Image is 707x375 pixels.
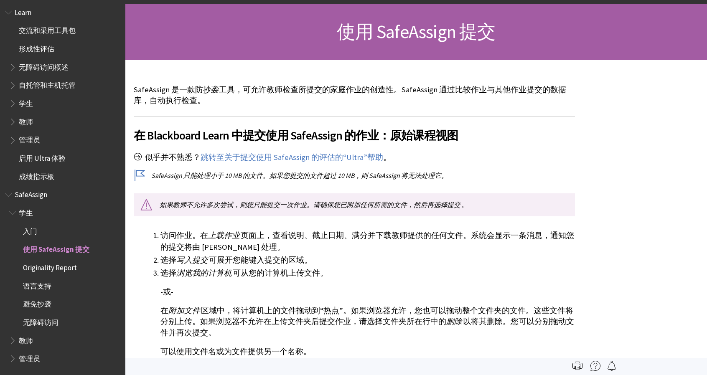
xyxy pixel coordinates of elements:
span: 浏览我的计算机 [176,268,232,278]
p: -或- [160,286,575,297]
span: Learn [15,5,31,17]
span: SafeAssign [15,188,47,199]
span: 使用 SafeAssign 提交 [23,243,89,254]
h2: 在 Blackboard Learn 中提交使用 SafeAssign 的作业：原始课程视图 [134,116,575,144]
span: 删除 [446,317,462,326]
p: SafeAssign 只能处理小于 10 MB 的文件。如果您提交的文件超过 10 MB，则 SafeAssign 将无法处理它。 [134,171,575,180]
span: 成绩指示板 [19,170,54,181]
span: Originality Report [23,261,77,272]
span: 写入提交 [176,255,208,265]
span: 学生 [19,96,33,108]
span: 无障碍访问 [23,315,58,327]
span: 自托管和主机托管 [19,79,76,90]
span: 无障碍访问概述 [19,60,69,71]
span: 管理员 [19,352,40,363]
span: 管理员 [19,133,40,144]
span: 入门 [23,224,37,236]
span: 教师 [19,334,33,345]
p: 似乎并不熟悉？ 。 [134,152,575,163]
li: 访问作业。在 页面上，查看说明、截止日期、满分并下载教师提供的任何文件。系统会显示一条消息，通知您的提交将由 [PERSON_NAME] 处理。 [160,230,575,253]
p: SafeAssign 是一款防抄袭工具，可允许教师检查所提交的家庭作业的创造性。SafeAssign 通过比较作业与其他作业提交的数据库，自动执行检查。 [134,84,575,106]
nav: Book outline for Blackboard SafeAssign [5,188,120,366]
span: 上载作业 [208,231,240,240]
span: 避免抄袭 [23,297,51,309]
span: 学生 [19,206,33,217]
img: More help [590,361,600,371]
span: 附加文件 [168,306,200,315]
img: Print [572,361,582,371]
p: 可以使用文件名或为文件提供另一个名称。 [160,346,575,357]
span: 教师 [19,115,33,126]
span: 使用 SafeAssign 提交 [337,20,495,43]
span: 形成性评估 [19,42,54,53]
p: 如果教师不允许多次尝试，则您只能提交一次作业。请确保您已附加任何所需的文件，然后再选择 。 [134,193,575,216]
img: Follow this page [607,361,617,371]
p: 在 区域中，将计算机上的文件拖动到“热点”。如果浏览器允许，您也可以拖动整个文件夹的文件。这些文件将分别上传。如果浏览器不允许在上传文件夹后提交作业，请选择文件夹所在行中的 以将其删除。您可以分... [160,305,575,338]
span: 语言支持 [23,279,51,290]
a: 跳转至关于提交使用 SafeAssign 的评估的“Ultra”帮助 [201,152,383,162]
li: 选择 可展开您能键入提交的区域。 [160,254,575,266]
span: 启用 Ultra 体验 [19,151,66,162]
span: 交流和采用工具包 [19,24,76,35]
span: 提交 [447,200,460,209]
nav: Book outline for Blackboard Learn Help [5,5,120,184]
li: 选择 可从您的计算机上传文件。 [160,267,575,357]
